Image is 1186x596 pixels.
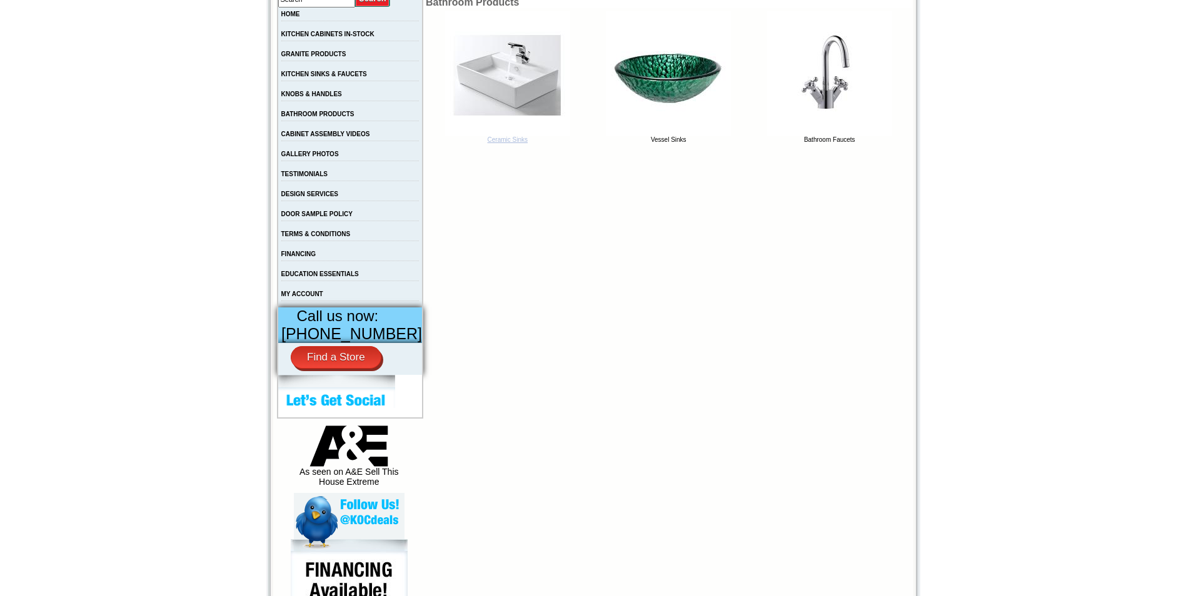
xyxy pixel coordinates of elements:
a: TERMS & CONDITIONS [281,231,351,237]
a: TESTIMONIALS [281,171,328,177]
a: FINANCING [281,251,316,257]
a: DOOR SAMPLE POLICY [281,211,353,217]
span: [PHONE_NUMBER] [281,325,422,342]
a: Find a Store [291,346,381,369]
a: CABINET ASSEMBLY VIDEOS [281,131,370,137]
a: KITCHEN SINKS & FAUCETS [281,71,367,77]
span: Call us now: [297,307,379,324]
a: HOME [281,11,300,17]
a: BATHROOM PRODUCTS [281,111,354,117]
a: DESIGN SERVICES [281,191,339,197]
a: EDUCATION ESSENTIALS [281,271,359,277]
a: GALLERY PHOTOS [281,151,339,157]
a: KNOBS & HANDLES [281,91,342,97]
a: Vessel Sinks [606,131,731,143]
a: MY ACCOUNT [281,291,323,297]
a: KITCHEN CABINETS IN-STOCK [281,31,374,37]
img: Bathroom Faucets [767,11,892,136]
img: Ceramic Sinks [445,11,570,136]
a: Ceramic Sinks [445,131,570,143]
div: As seen on A&E Sell This House Extreme [294,425,405,493]
a: Bathroom Faucets [767,131,892,143]
img: Vessel Sinks [606,11,731,136]
a: GRANITE PRODUCTS [281,51,346,57]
